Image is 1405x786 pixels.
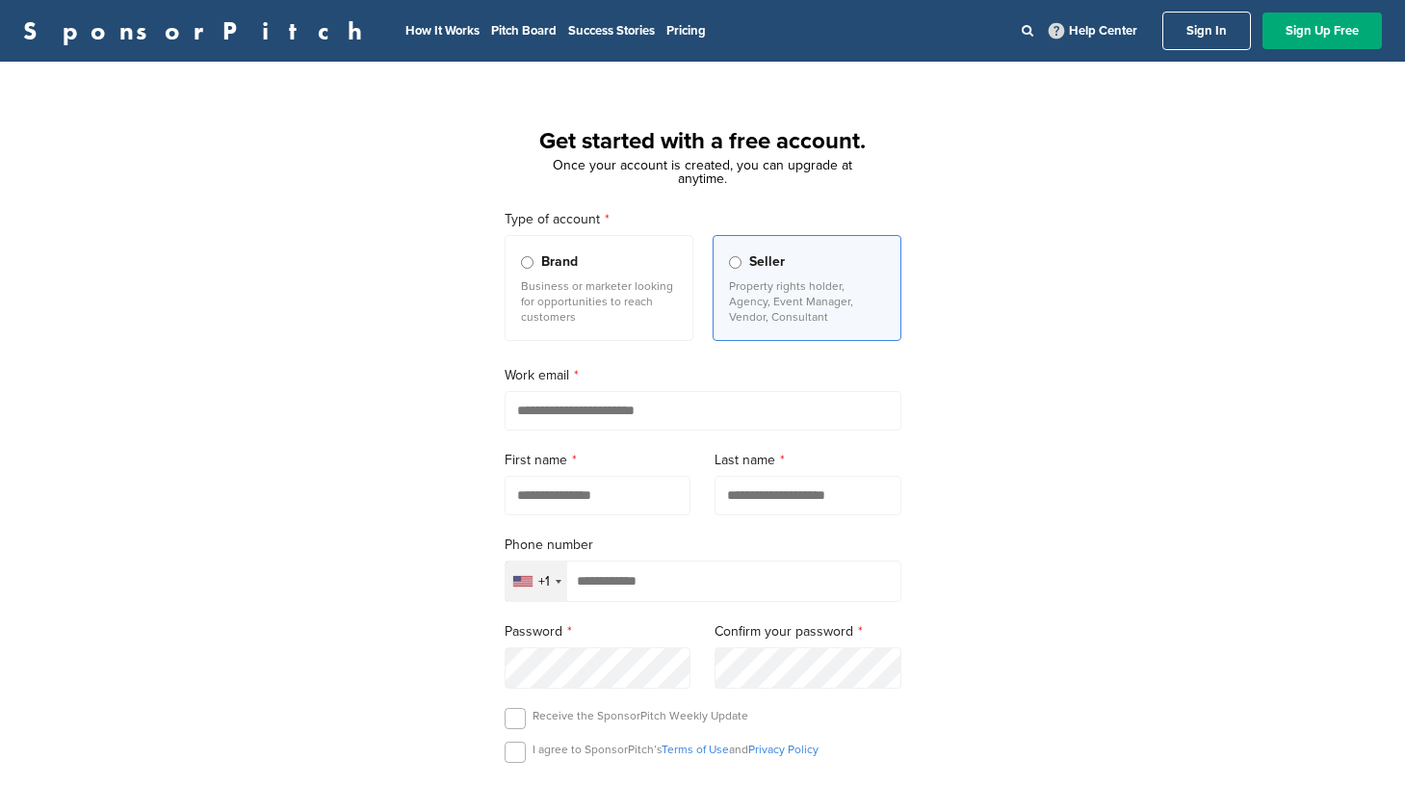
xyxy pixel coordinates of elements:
a: Sign In [1162,12,1251,50]
label: Work email [505,365,901,386]
a: Help Center [1045,19,1141,42]
label: First name [505,450,691,471]
label: Phone number [505,535,901,556]
h1: Get started with a free account. [481,124,924,159]
a: Pricing [666,23,706,39]
input: Brand Business or marketer looking for opportunities to reach customers [521,256,533,269]
p: Property rights holder, Agency, Event Manager, Vendor, Consultant [729,278,885,325]
a: Terms of Use [662,743,729,756]
p: Business or marketer looking for opportunities to reach customers [521,278,677,325]
a: Pitch Board [491,23,557,39]
a: SponsorPitch [23,18,375,43]
p: Receive the SponsorPitch Weekly Update [533,708,748,723]
a: Success Stories [568,23,655,39]
span: Seller [749,251,785,273]
span: Brand [541,251,578,273]
a: Sign Up Free [1262,13,1382,49]
input: Seller Property rights holder, Agency, Event Manager, Vendor, Consultant [729,256,742,269]
a: Privacy Policy [748,743,819,756]
div: +1 [538,575,550,589]
label: Confirm your password [715,621,901,642]
p: I agree to SponsorPitch’s and [533,742,819,757]
label: Password [505,621,691,642]
label: Type of account [505,209,901,230]
label: Last name [715,450,901,471]
span: Once your account is created, you can upgrade at anytime. [553,157,852,187]
div: Selected country [506,562,567,601]
a: How It Works [405,23,480,39]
